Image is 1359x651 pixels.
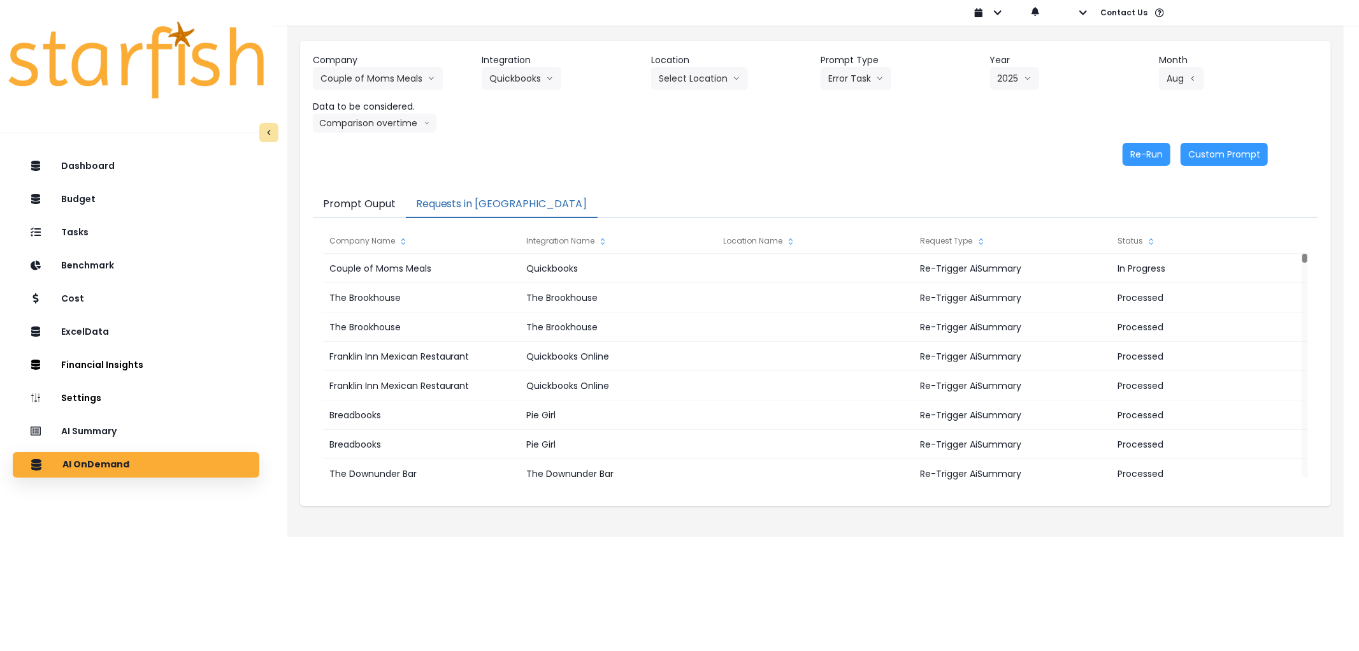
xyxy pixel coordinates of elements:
div: In Progress [1111,254,1307,283]
header: Data to be considered. [313,100,472,113]
div: Re-Trigger AiSummary [914,342,1111,371]
button: Quickbooksarrow down line [482,67,561,90]
button: AI OnDemand [13,452,259,478]
p: AI Summary [61,426,117,437]
svg: arrow down line [876,72,884,85]
p: Tasks [61,227,89,238]
button: Comparison overtimearrow down line [313,113,436,133]
svg: arrow down line [733,72,740,85]
button: Cost [13,286,259,312]
div: Processed [1111,459,1307,488]
div: Breadbooks [323,400,519,430]
button: Requests in [GEOGRAPHIC_DATA] [406,191,598,218]
div: Breadbooks [323,430,519,459]
div: Quickbooks Online [520,342,716,371]
div: Re-Trigger AiSummary [914,459,1111,488]
div: Status [1111,228,1307,254]
p: Cost [61,293,84,304]
header: Prompt Type [821,54,980,67]
div: Quickbooks Online [520,371,716,400]
button: Budget [13,187,259,212]
div: Processed [1111,371,1307,400]
div: Processed [1111,342,1307,371]
svg: sort [398,237,408,247]
button: Financial Insights [13,353,259,378]
div: Integration Name [520,228,716,254]
svg: arrow down line [428,72,435,85]
div: Franklin Inn Mexican Restaurant [323,371,519,400]
svg: sort [1146,237,1156,247]
div: Processed [1111,312,1307,342]
div: The Brookhouse [520,283,716,312]
p: Benchmark [61,260,114,271]
div: Quickbooks [520,254,716,283]
div: The Brookhouse [520,312,716,342]
header: Year [990,54,1149,67]
div: Re-Trigger AiSummary [914,430,1111,459]
header: Integration [482,54,641,67]
div: Pie Girl [520,430,716,459]
p: AI OnDemand [62,459,129,471]
header: Company [313,54,472,67]
header: Month [1159,54,1318,67]
p: Budget [61,194,96,205]
button: Select Locationarrow down line [651,67,748,90]
div: Couple of Moms Meals [323,254,519,283]
svg: sort [598,237,608,247]
div: The Brookhouse [323,312,519,342]
div: Processed [1111,283,1307,312]
svg: arrow down line [424,117,430,129]
svg: arrow left line [1189,72,1197,85]
button: Dashboard [13,154,259,179]
div: Re-Trigger AiSummary [914,312,1111,342]
button: Augarrow left line [1159,67,1204,90]
p: Dashboard [61,161,115,172]
button: Error Taskarrow down line [821,67,891,90]
div: Processed [1111,430,1307,459]
div: Pie Girl [520,400,716,430]
button: Prompt Ouput [313,191,406,218]
button: Couple of Moms Mealsarrow down line [313,67,443,90]
button: Settings [13,386,259,411]
button: ExcelData [13,319,259,345]
button: Benchmark [13,253,259,279]
svg: arrow down line [546,72,554,85]
p: ExcelData [61,326,109,337]
svg: sort [786,237,796,247]
div: The Downunder Bar [520,459,716,488]
div: Re-Trigger AiSummary [914,254,1111,283]
button: AI Summary [13,419,259,444]
div: Franklin Inn Mexican Restaurant [323,342,519,371]
button: Re-Run [1123,143,1170,166]
div: The Downunder Bar [323,459,519,488]
div: Location Name [717,228,913,254]
div: Re-Trigger AiSummary [914,283,1111,312]
header: Location [651,54,810,67]
div: Processed [1111,400,1307,430]
svg: arrow down line [1024,72,1032,85]
div: The Brookhouse [323,283,519,312]
div: Re-Trigger AiSummary [914,400,1111,430]
button: 2025arrow down line [990,67,1039,90]
button: Custom Prompt [1181,143,1268,166]
div: Request Type [914,228,1111,254]
button: Tasks [13,220,259,245]
svg: sort [976,237,986,247]
div: Re-Trigger AiSummary [914,371,1111,400]
div: Company Name [323,228,519,254]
